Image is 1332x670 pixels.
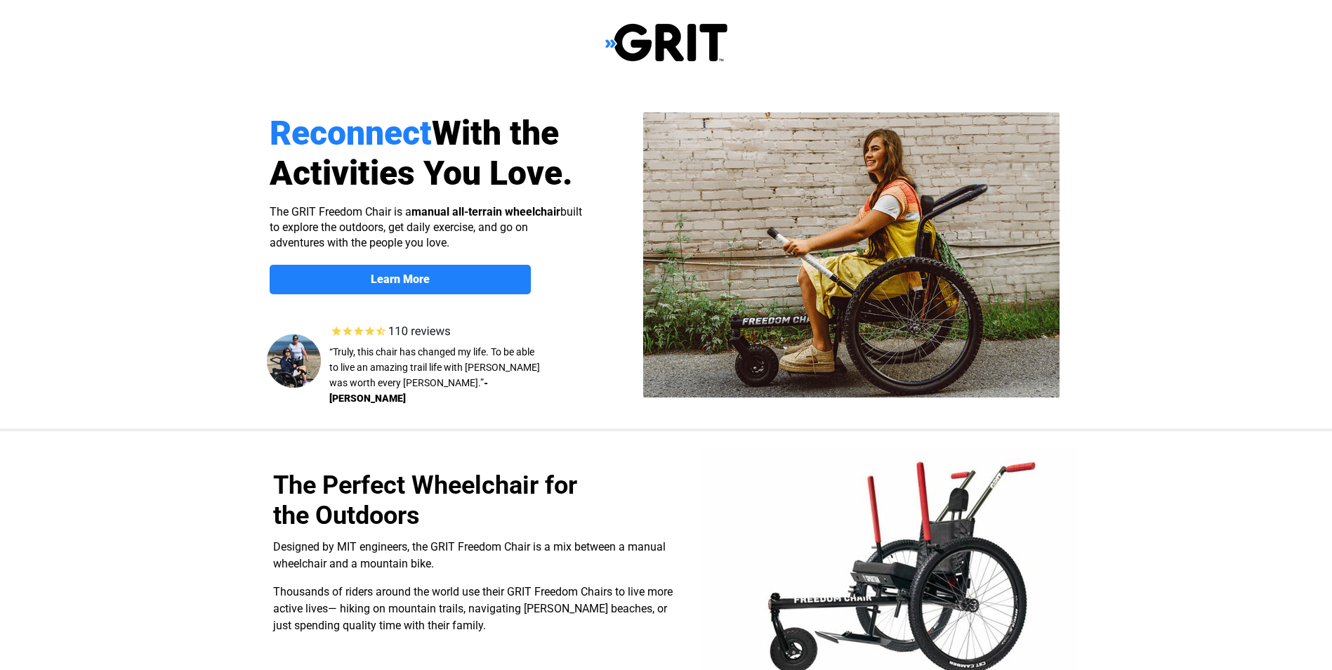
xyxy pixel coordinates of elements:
span: Reconnect [270,113,432,153]
span: The Perfect Wheelchair for the Outdoors [273,471,577,530]
span: Activities You Love. [270,153,573,193]
span: The GRIT Freedom Chair is a built to explore the outdoors, get daily exercise, and go on adventur... [270,205,582,249]
strong: Learn More [371,272,430,286]
span: With the [432,113,559,153]
span: “Truly, this chair has changed my life. To be able to live an amazing trail life with [PERSON_NAM... [329,346,540,388]
span: Designed by MIT engineers, the GRIT Freedom Chair is a mix between a manual wheelchair and a moun... [273,540,666,570]
strong: manual all-terrain wheelchair [411,205,560,218]
a: Learn More [270,265,531,294]
span: Thousands of riders around the world use their GRIT Freedom Chairs to live more active lives— hik... [273,585,673,632]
